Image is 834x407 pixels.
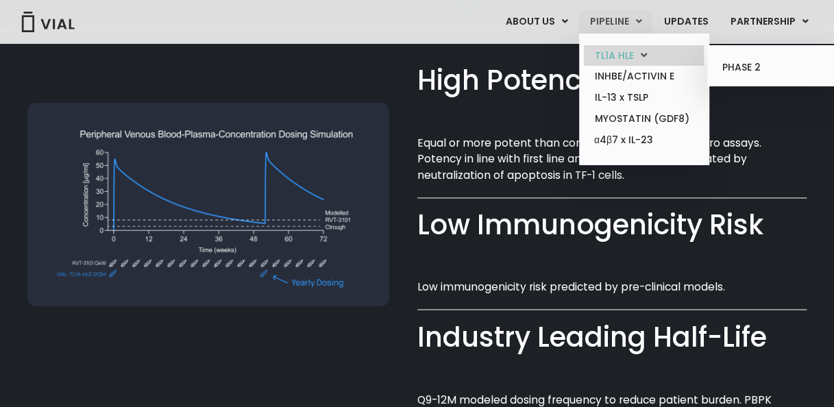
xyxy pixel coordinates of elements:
[417,206,807,245] div: Low Immunogenicity Risk​
[417,317,807,356] div: Industry Leading Half-Life​
[712,57,832,79] a: PHASE 2
[21,12,75,32] img: Vial Logo
[495,10,578,34] a: ABOUT USMenu Toggle
[584,66,704,87] a: INHBE/ACTIVIN E
[27,103,389,306] img: Graph showing peripheral venous blood-plasma-concentration dosing simulation
[584,129,704,151] a: α4β7 x IL-23
[417,135,807,183] p: Equal or more potent than competitors based on in vitro assays. Potency in line with first line a...
[584,87,704,108] a: IL-13 x TSLP
[720,10,820,34] a: PARTNERSHIPMenu Toggle
[584,45,704,66] a: TL1A HLEMenu Toggle
[417,61,807,100] div: High Potency​
[579,10,652,34] a: PIPELINEMenu Toggle
[653,10,719,34] a: UPDATES
[584,108,704,129] a: MYOSTATIN (GDF8)
[417,279,807,295] p: Low immunogenicity risk predicted by pre-clinical models.​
